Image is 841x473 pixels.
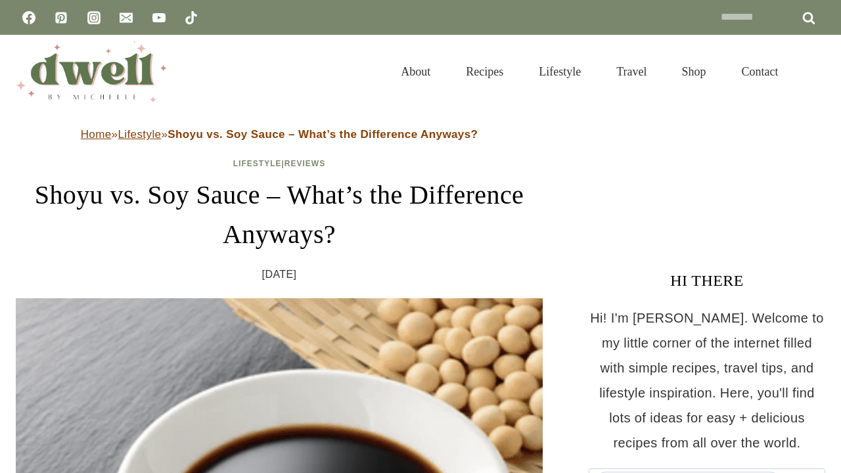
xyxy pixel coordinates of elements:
span: » » [81,128,478,141]
h1: Shoyu vs. Soy Sauce – What’s the Difference Anyways? [16,175,543,254]
a: About [383,49,448,95]
a: Lifestyle [521,49,599,95]
a: Pinterest [48,5,74,31]
a: Reviews [284,159,325,168]
a: Contact [724,49,796,95]
p: Hi! I'm [PERSON_NAME]. Welcome to my little corner of the internet filled with simple recipes, tr... [589,305,825,455]
a: YouTube [146,5,172,31]
a: Home [81,128,112,141]
h3: HI THERE [589,269,825,292]
a: Email [113,5,139,31]
span: | [233,159,325,168]
a: TikTok [178,5,204,31]
a: Facebook [16,5,42,31]
a: Lifestyle [233,159,282,168]
nav: Primary Navigation [383,49,796,95]
time: [DATE] [262,265,297,284]
a: Instagram [81,5,107,31]
a: Shop [664,49,724,95]
a: Lifestyle [118,128,161,141]
button: View Search Form [803,60,825,83]
a: Recipes [448,49,521,95]
a: Travel [599,49,664,95]
img: DWELL by michelle [16,41,167,102]
strong: Shoyu vs. Soy Sauce – What’s the Difference Anyways? [168,128,478,141]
